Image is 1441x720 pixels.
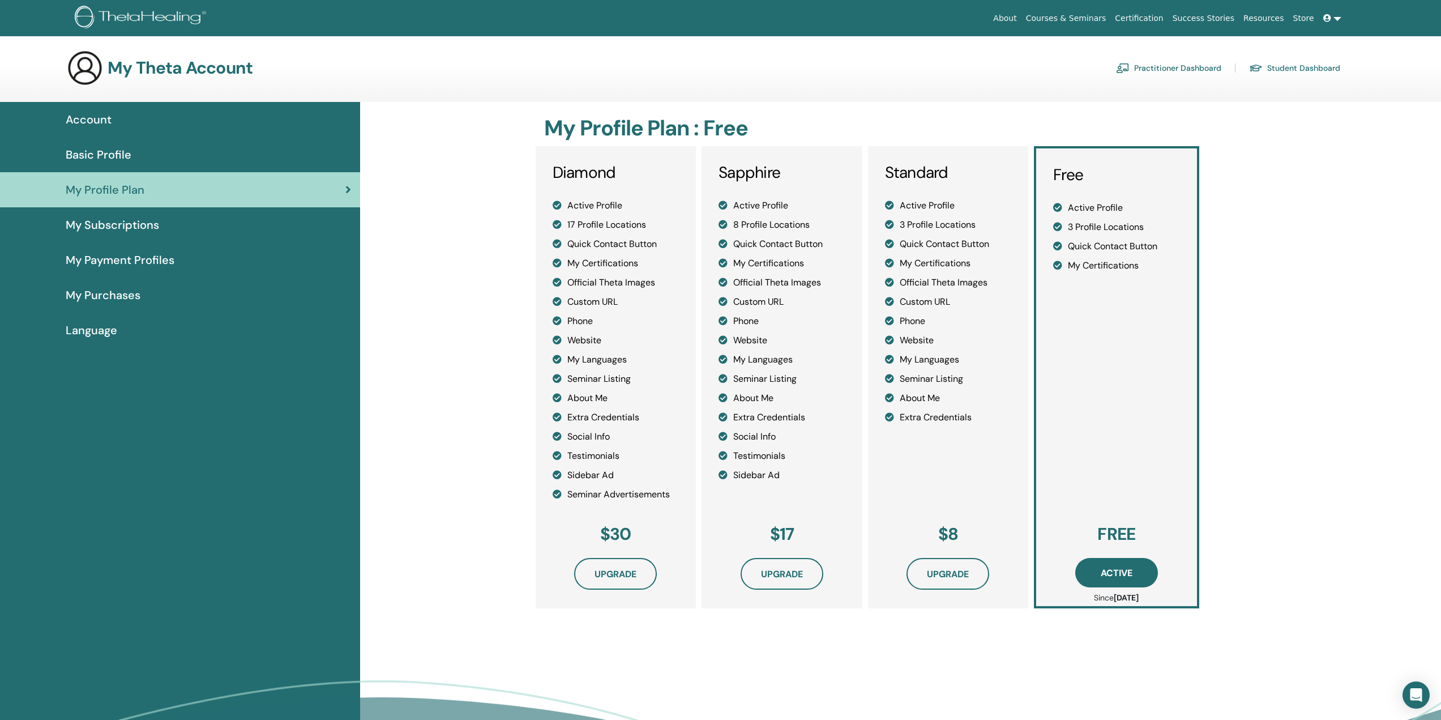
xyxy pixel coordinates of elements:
[553,218,679,232] li: 17 Profile Locations
[885,391,1012,405] li: About Me
[1249,63,1263,73] img: graduation-cap.svg
[66,287,140,304] span: My Purchases
[1075,558,1158,587] button: Active
[1053,240,1180,253] li: Quick Contact Button
[719,468,845,482] li: Sidebar Ad
[66,216,159,233] span: My Subscriptions
[719,411,845,424] li: Extra Credentials
[1053,165,1180,185] h3: Free
[885,314,1012,328] li: Phone
[1289,8,1319,29] a: Store
[66,146,131,163] span: Basic Profile
[885,524,1012,544] h3: $8
[553,488,679,501] li: Seminar Advertisements
[1053,201,1180,215] li: Active Profile
[553,524,679,544] h3: $30
[553,334,679,347] li: Website
[719,218,845,232] li: 8 Profile Locations
[927,568,969,580] span: Upgrade
[885,237,1012,251] li: Quick Contact Button
[553,411,679,424] li: Extra Credentials
[66,252,174,269] span: My Payment Profiles
[553,391,679,405] li: About Me
[1053,259,1180,272] li: My Certifications
[719,314,845,328] li: Phone
[885,257,1012,270] li: My Certifications
[719,276,845,289] li: Official Theta Images
[553,199,679,212] li: Active Profile
[719,237,845,251] li: Quick Contact Button
[719,334,845,347] li: Website
[553,353,679,367] li: My Languages
[719,524,845,544] h3: $17
[1402,681,1430,709] div: Open Intercom Messenger
[1116,59,1221,77] a: Practitioner Dashboard
[885,218,1012,232] li: 3 Profile Locations
[885,334,1012,347] li: Website
[719,199,845,212] li: Active Profile
[719,163,845,182] h3: Sapphire
[553,276,679,289] li: Official Theta Images
[574,558,657,590] button: Upgrade
[544,116,1196,142] h2: My Profile Plan : Free
[1053,220,1180,234] li: 3 Profile Locations
[1110,8,1168,29] a: Certification
[885,353,1012,367] li: My Languages
[1168,8,1239,29] a: Success Stories
[553,295,679,309] li: Custom URL
[741,558,823,590] button: Upgrade
[989,8,1021,29] a: About
[553,257,679,270] li: My Certifications
[719,372,845,386] li: Seminar Listing
[1114,593,1139,603] b: [DATE]
[595,568,636,580] span: Upgrade
[1053,524,1180,544] h3: FREE
[719,449,845,463] li: Testimonials
[719,430,845,444] li: Social Info
[885,295,1012,309] li: Custom URL
[553,430,679,444] li: Social Info
[1239,8,1289,29] a: Resources
[885,411,1012,424] li: Extra Credentials
[1053,592,1180,604] p: Since
[1101,567,1132,579] span: Active
[108,58,253,78] h3: My Theta Account
[1249,59,1340,77] a: Student Dashboard
[66,322,117,339] span: Language
[719,295,845,309] li: Custom URL
[67,50,103,86] img: generic-user-icon.jpg
[719,257,845,270] li: My Certifications
[885,276,1012,289] li: Official Theta Images
[553,449,679,463] li: Testimonials
[761,568,803,580] span: Upgrade
[906,558,989,590] button: Upgrade
[885,163,1012,182] h3: Standard
[553,237,679,251] li: Quick Contact Button
[553,314,679,328] li: Phone
[719,353,845,367] li: My Languages
[553,372,679,386] li: Seminar Listing
[719,391,845,405] li: About Me
[66,181,144,198] span: My Profile Plan
[75,6,210,31] img: logo.png
[553,468,679,482] li: Sidebar Ad
[553,163,679,182] h3: Diamond
[885,199,1012,212] li: Active Profile
[1116,63,1130,73] img: chalkboard-teacher.svg
[885,372,1012,386] li: Seminar Listing
[1021,8,1111,29] a: Courses & Seminars
[66,111,112,128] span: Account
